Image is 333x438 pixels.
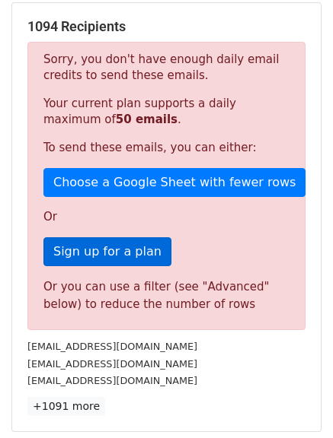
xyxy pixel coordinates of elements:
div: Or you can use a filter (see "Advanced" below) to reduce the number of rows [43,278,290,313]
strong: 50 emails [116,113,178,126]
h5: 1094 Recipients [27,18,306,35]
p: To send these emails, you can either: [43,140,290,156]
p: Your current plan supports a daily maximum of . [43,96,290,128]
iframe: Chat Widget [257,365,333,438]
small: [EMAIL_ADDRESS][DOMAIN_NAME] [27,358,197,370]
p: Or [43,209,290,225]
small: [EMAIL_ADDRESS][DOMAIN_NAME] [27,341,197,352]
a: +1091 more [27,397,105,416]
a: Choose a Google Sheet with fewer rows [43,168,306,197]
small: [EMAIL_ADDRESS][DOMAIN_NAME] [27,375,197,386]
a: Sign up for a plan [43,237,171,266]
p: Sorry, you don't have enough daily email credits to send these emails. [43,52,290,84]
